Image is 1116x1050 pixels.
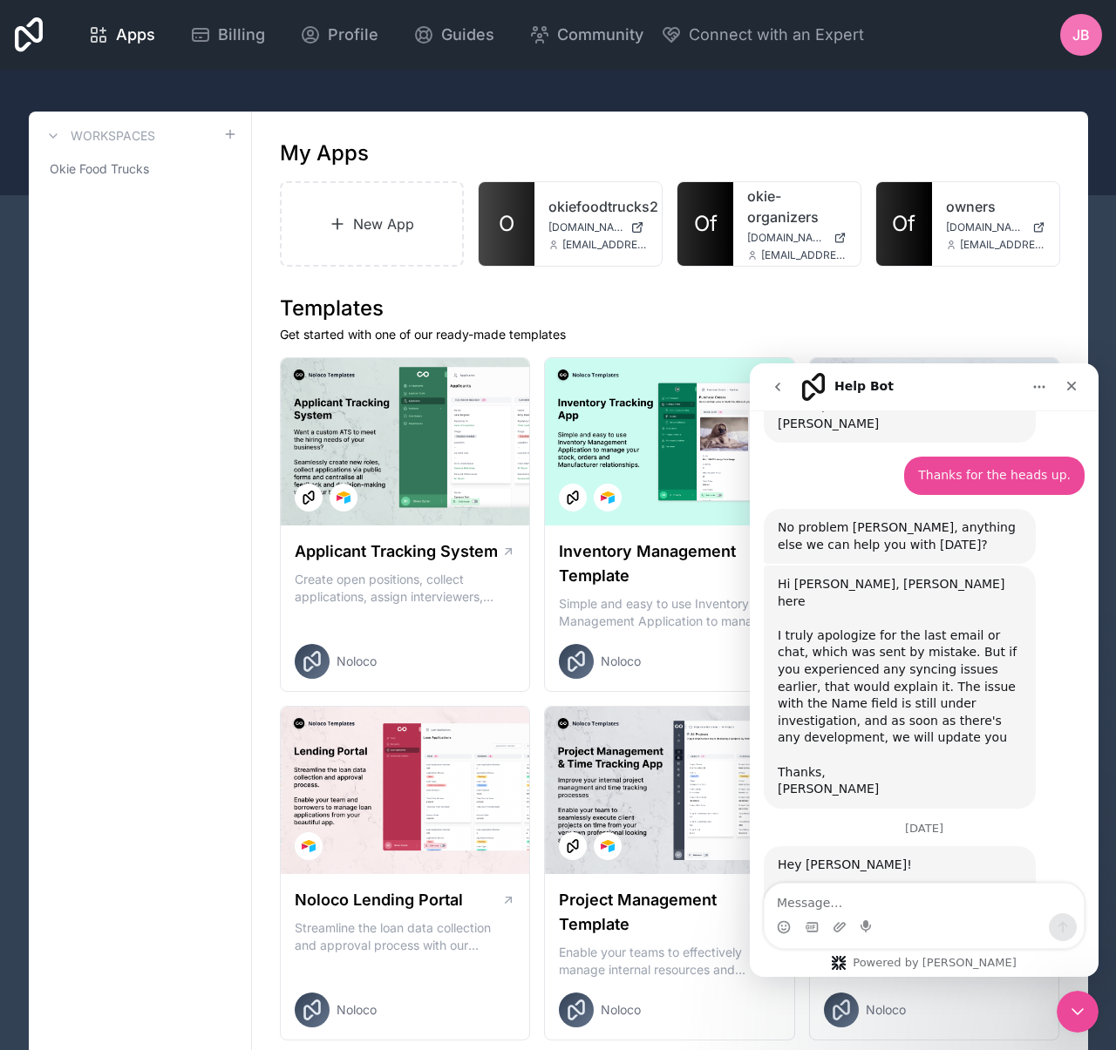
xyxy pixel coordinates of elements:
[559,888,767,937] h1: Project Management Template
[689,23,864,47] span: Connect with an Expert
[548,196,648,217] a: okiefoodtrucks2
[337,1001,377,1019] span: Noloco
[601,491,615,505] img: Airtable Logo
[14,483,335,798] div: David says…
[14,483,286,760] div: Hey [PERSON_NAME]!I know that it's been a while since we had an update for you regarding the issu...
[295,571,516,606] p: Create open positions, collect applications, assign interviewers, centralise candidate feedback a...
[761,248,847,262] span: [EMAIL_ADDRESS][DOMAIN_NAME]
[55,557,69,571] button: Gif picker
[280,326,1060,343] p: Get started with one of our ready-made templates
[111,557,125,571] button: Start recording
[280,139,369,167] h1: My Apps
[562,238,648,252] span: [EMAIL_ADDRESS][DOMAIN_NAME]
[694,210,718,238] span: Of
[299,550,327,578] button: Send a message…
[661,23,864,47] button: Connect with an Expert
[337,491,350,505] img: Airtable Logo
[747,231,847,245] a: [DOMAIN_NAME]
[399,16,508,54] a: Guides
[280,181,465,267] a: New App
[946,196,1045,217] a: owners
[479,182,534,266] a: O
[747,186,847,227] a: okie-organizers
[441,23,494,47] span: Guides
[286,16,392,54] a: Profile
[866,1001,906,1019] span: Noloco
[295,888,463,912] h1: Noloco Lending Portal
[515,16,657,54] a: Community
[43,125,155,146] a: Workspaces
[548,220,623,234] span: [DOMAIN_NAME]
[71,127,155,145] h3: Workspaces
[43,153,237,185] a: Okie Food Trucks
[548,220,648,234] a: [DOMAIN_NAME]
[27,557,41,571] button: Emoji picker
[50,160,149,178] span: Okie Food Trucks
[559,944,780,979] p: Enable your teams to effectively manage internal resources and execute client projects on time.
[747,231,827,245] span: [DOMAIN_NAME]
[295,919,516,954] p: Streamline the loan data collection and approval process with our Lending Portal template.
[218,23,265,47] span: Billing
[677,182,733,266] a: Of
[946,220,1025,234] span: [DOMAIN_NAME]
[1072,24,1090,45] span: JB
[328,23,378,47] span: Profile
[337,653,377,670] span: Noloco
[15,520,334,550] textarea: Message…
[601,1001,641,1019] span: Noloco
[176,16,279,54] a: Billing
[559,595,780,630] p: Simple and easy to use Inventory Management Application to manage your stock, orders and Manufact...
[960,238,1045,252] span: [EMAIL_ADDRESS][DOMAIN_NAME]
[557,23,643,47] span: Community
[892,210,915,238] span: Of
[601,839,615,853] img: Airtable Logo
[116,23,155,47] span: Apps
[83,557,97,571] button: Upload attachment
[750,363,1099,977] iframe: Intercom live chat
[946,220,1045,234] a: [DOMAIN_NAME]
[499,210,514,238] span: O
[302,839,316,853] img: Airtable Logo
[559,539,768,588] h1: Inventory Management Template
[876,182,932,266] a: Of
[74,16,169,54] a: Apps
[295,539,498,564] h1: Applicant Tracking System
[601,653,641,670] span: Noloco
[1057,991,1099,1033] iframe: Intercom live chat
[28,493,272,749] div: Hey [PERSON_NAME]! I know that it's been a while since we had an update for you regarding the iss...
[280,295,1060,322] h1: Templates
